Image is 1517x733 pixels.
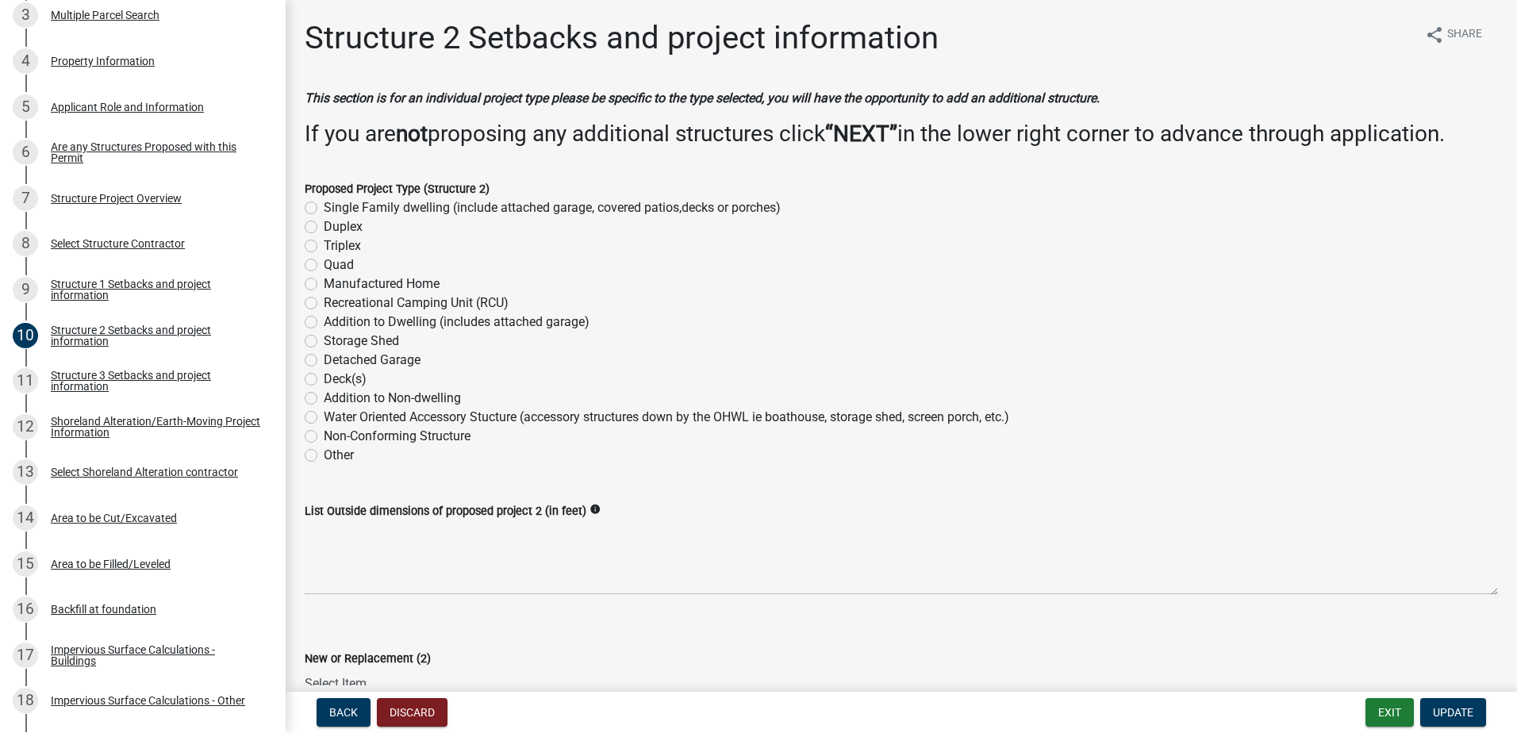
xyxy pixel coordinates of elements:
[51,141,260,163] div: Are any Structures Proposed with this Permit
[825,121,897,147] strong: “NEXT”
[324,446,354,465] label: Other
[1447,25,1482,44] span: Share
[51,102,204,113] div: Applicant Role and Information
[51,278,260,301] div: Structure 1 Setbacks and project information
[51,416,260,438] div: Shoreland Alteration/Earth-Moving Project Information
[51,238,185,249] div: Select Structure Contractor
[377,698,447,727] button: Discard
[13,323,38,348] div: 10
[305,654,431,665] label: New or Replacement (2)
[324,236,361,255] label: Triplex
[51,558,171,570] div: Area to be Filled/Leveled
[13,688,38,713] div: 18
[51,370,260,392] div: Structure 3 Setbacks and project information
[305,121,1498,148] h3: If you are proposing any additional structures click in the lower right corner to advance through...
[1412,19,1495,50] button: shareShare
[324,255,354,274] label: Quad
[51,10,159,21] div: Multiple Parcel Search
[13,94,38,120] div: 5
[13,459,38,485] div: 13
[324,198,781,217] label: Single Family dwelling (include attached garage, covered patios,decks or porches)
[13,2,38,28] div: 3
[329,706,358,719] span: Back
[51,56,155,67] div: Property Information
[51,324,260,347] div: Structure 2 Setbacks and project information
[324,332,399,351] label: Storage Shed
[324,351,421,370] label: Detached Garage
[305,19,939,57] h1: Structure 2 Setbacks and project information
[51,193,182,204] div: Structure Project Overview
[590,504,601,515] i: info
[1420,698,1486,727] button: Update
[13,186,38,211] div: 7
[324,313,590,332] label: Addition to Dwelling (includes attached garage)
[13,551,38,577] div: 15
[324,274,440,294] label: Manufactured Home
[51,644,260,666] div: Impervious Surface Calculations - Buildings
[305,506,586,517] label: List Outside dimensions of proposed project 2 (in feet)
[13,505,38,531] div: 14
[324,389,461,408] label: Addition to Non-dwelling
[13,643,38,668] div: 17
[13,414,38,439] div: 12
[13,277,38,302] div: 9
[324,408,1009,427] label: Water Oriented Accessory Stucture (accessory structures down by the OHWL ie boathouse, storage sh...
[13,231,38,256] div: 8
[13,48,38,74] div: 4
[13,140,38,165] div: 6
[324,370,367,389] label: Deck(s)
[51,512,177,524] div: Area to be Cut/Excavated
[1365,698,1414,727] button: Exit
[13,368,38,393] div: 11
[1425,25,1444,44] i: share
[51,604,156,615] div: Backfill at foundation
[1433,706,1473,719] span: Update
[51,466,238,478] div: Select Shoreland Alteration contractor
[51,695,245,706] div: Impervious Surface Calculations - Other
[324,294,509,313] label: Recreational Camping Unit (RCU)
[396,121,428,147] strong: not
[305,90,1100,106] strong: This section is for an individual project type please be specific to the type selected, you will ...
[305,184,490,195] label: Proposed Project Type (Structure 2)
[324,427,470,446] label: Non-Conforming Structure
[13,597,38,622] div: 16
[317,698,371,727] button: Back
[324,217,363,236] label: Duplex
